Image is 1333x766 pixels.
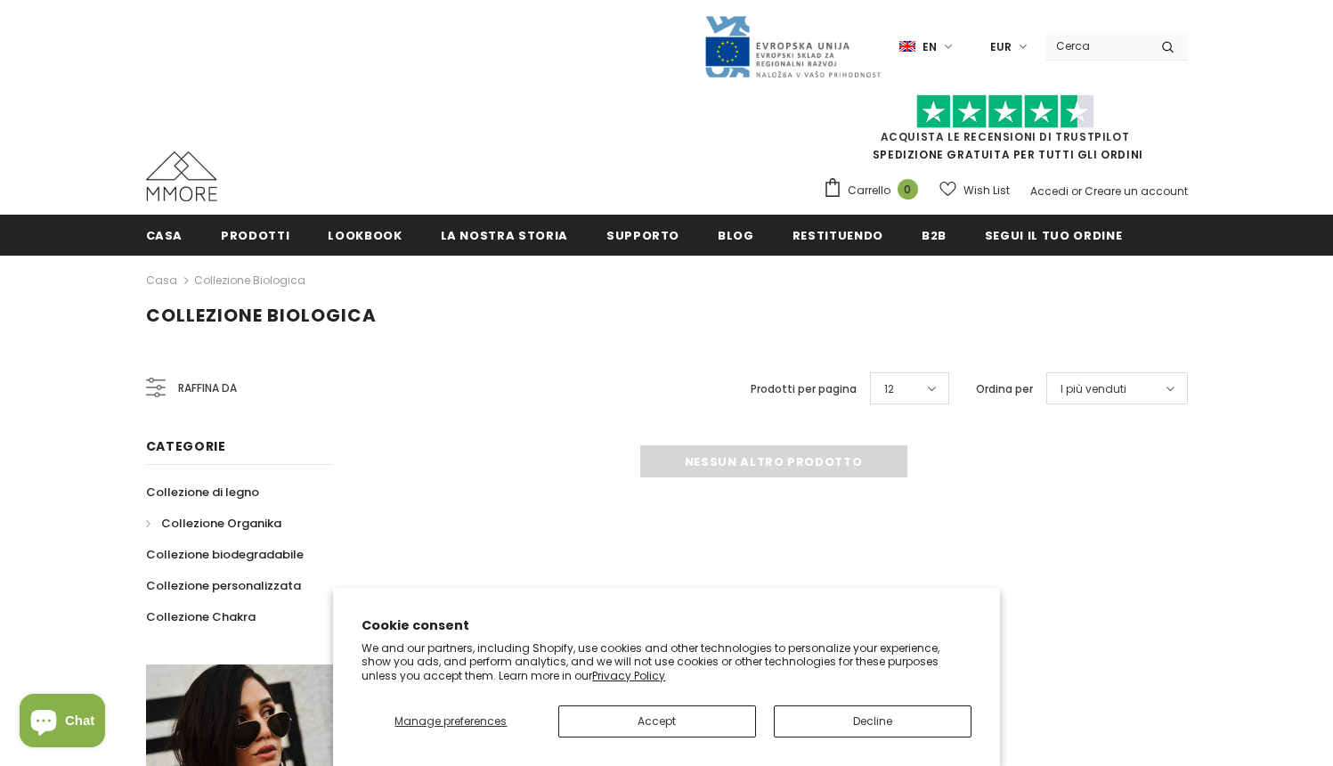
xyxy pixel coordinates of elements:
span: La nostra storia [441,227,568,244]
a: Collezione personalizzata [146,570,301,601]
span: Collezione biodegradabile [146,546,304,563]
a: Blog [718,215,754,255]
img: Casi MMORE [146,151,217,201]
inbox-online-store-chat: Shopify online store chat [14,694,110,752]
a: Accedi [1030,183,1069,199]
a: Wish List [939,175,1010,206]
h2: Cookie consent [362,616,971,635]
a: Lookbook [328,215,402,255]
span: Blog [718,227,754,244]
span: Casa [146,227,183,244]
span: Collezione biologica [146,303,377,328]
a: Segui il tuo ordine [985,215,1122,255]
p: We and our partners, including Shopify, use cookies and other technologies to personalize your ex... [362,641,971,683]
a: Carrello 0 [823,177,927,204]
button: Decline [774,705,971,737]
span: Carrello [848,182,890,200]
a: B2B [922,215,947,255]
span: EUR [990,38,1012,56]
a: Casa [146,270,177,291]
a: supporto [606,215,679,255]
span: I più venduti [1061,380,1126,398]
a: Collezione Organika [146,508,281,539]
img: Javni Razpis [703,14,882,79]
a: Prodotti [221,215,289,255]
a: La nostra storia [441,215,568,255]
span: Wish List [963,182,1010,200]
a: Collezione Chakra [146,601,256,632]
a: Privacy Policy [592,668,665,683]
span: Collezione di legno [146,484,259,501]
span: B2B [922,227,947,244]
span: Collezione Organika [161,515,281,532]
button: Manage preferences [362,705,540,737]
button: Accept [558,705,756,737]
span: en [923,38,937,56]
span: Raffina da [178,379,237,398]
span: Manage preferences [394,713,507,729]
a: Collezione biodegradabile [146,539,304,570]
span: Segui il tuo ordine [985,227,1122,244]
span: Lookbook [328,227,402,244]
span: 12 [884,380,894,398]
span: 0 [898,179,918,200]
span: Categorie [146,437,226,455]
a: Javni Razpis [703,38,882,53]
span: Restituendo [792,227,883,244]
img: Fidati di Pilot Stars [916,94,1094,129]
a: Creare un account [1085,183,1188,199]
a: Collezione di legno [146,477,259,508]
span: Prodotti [221,227,289,244]
label: Ordina per [976,380,1033,398]
span: Collezione Chakra [146,608,256,625]
span: or [1071,183,1082,199]
a: Restituendo [792,215,883,255]
input: Search Site [1045,33,1148,59]
img: i-lang-1.png [899,39,915,54]
span: SPEDIZIONE GRATUITA PER TUTTI GLI ORDINI [823,102,1188,162]
span: Collezione personalizzata [146,577,301,594]
span: supporto [606,227,679,244]
a: Acquista le recensioni di TrustPilot [881,129,1130,144]
a: Casa [146,215,183,255]
a: Collezione biologica [194,273,305,288]
label: Prodotti per pagina [751,380,857,398]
